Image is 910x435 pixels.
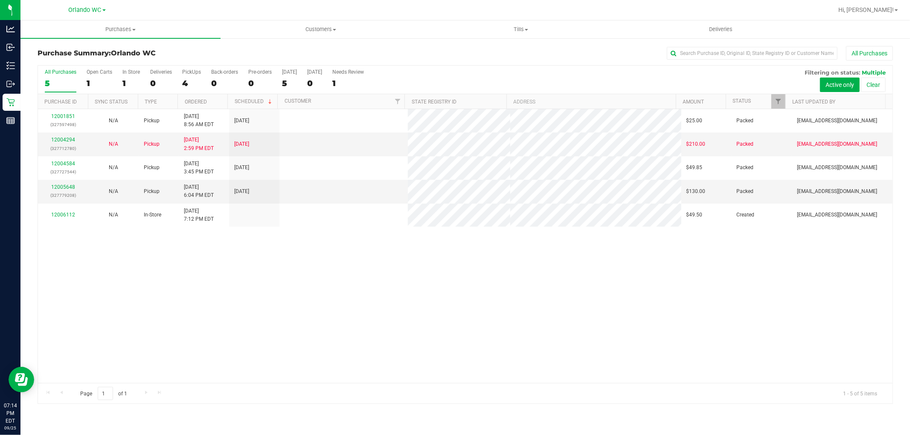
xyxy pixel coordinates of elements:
a: Customers [221,20,421,38]
span: Purchases [20,26,221,33]
div: [DATE] [307,69,322,75]
span: Orlando WC [69,6,102,14]
span: [DATE] 2:59 PM EDT [184,136,214,152]
div: 1 [122,78,140,88]
a: Last Updated By [793,99,836,105]
a: Ordered [185,99,207,105]
p: 09/25 [4,425,17,431]
a: 12006112 [51,212,75,218]
span: [EMAIL_ADDRESS][DOMAIN_NAME] [797,187,877,196]
inline-svg: Inventory [6,61,15,70]
span: Deliveries [698,26,744,33]
a: 12005648 [51,184,75,190]
button: Clear [861,78,886,92]
span: [EMAIL_ADDRESS][DOMAIN_NAME] [797,211,877,219]
inline-svg: Analytics [6,25,15,33]
a: 12004294 [51,137,75,143]
span: $210.00 [686,140,706,148]
p: (327727544) [43,168,83,176]
div: Pre-orders [248,69,272,75]
span: [EMAIL_ADDRESS][DOMAIN_NAME] [797,117,877,125]
span: Tills [421,26,620,33]
div: Needs Review [332,69,364,75]
span: 1 - 5 of 5 items [836,387,884,400]
button: Active only [820,78,860,92]
h3: Purchase Summary: [38,49,323,57]
p: 07:14 PM EDT [4,402,17,425]
div: In Store [122,69,140,75]
inline-svg: Outbound [6,80,15,88]
a: Status [733,98,751,104]
a: Purchase ID [44,99,77,105]
span: [DATE] [234,164,249,172]
div: PickUps [182,69,201,75]
span: $130.00 [686,187,706,196]
p: (327779208) [43,191,83,199]
p: (327712780) [43,144,83,153]
div: 0 [248,78,272,88]
span: Packed [737,117,754,125]
span: [DATE] 3:45 PM EDT [184,160,214,176]
span: $25.00 [686,117,703,125]
button: N/A [109,187,118,196]
span: [DATE] [234,140,249,148]
span: Not Applicable [109,212,118,218]
th: Address [506,94,676,109]
a: Tills [421,20,621,38]
a: Filter [390,94,404,109]
div: [DATE] [282,69,297,75]
input: 1 [98,387,113,400]
div: 1 [87,78,112,88]
span: [DATE] 6:04 PM EDT [184,183,214,199]
span: [EMAIL_ADDRESS][DOMAIN_NAME] [797,164,877,172]
a: 12004584 [51,161,75,167]
button: N/A [109,117,118,125]
div: Deliveries [150,69,172,75]
span: [DATE] [234,187,249,196]
span: Pickup [144,187,160,196]
a: Amount [683,99,704,105]
span: Customers [221,26,420,33]
span: Filtering on status: [805,69,860,76]
span: Packed [737,187,754,196]
div: 5 [282,78,297,88]
iframe: Resource center [9,367,34,392]
span: Created [737,211,755,219]
div: All Purchases [45,69,76,75]
div: Open Carts [87,69,112,75]
a: Filter [771,94,785,109]
span: Orlando WC [111,49,156,57]
a: State Registry ID [412,99,456,105]
a: 12001851 [51,113,75,119]
a: Type [145,99,157,105]
span: Pickup [144,117,160,125]
span: Pickup [144,164,160,172]
div: 1 [332,78,364,88]
span: [DATE] 7:12 PM EDT [184,207,214,223]
div: 0 [307,78,322,88]
span: Pickup [144,140,160,148]
input: Search Purchase ID, Original ID, State Registry ID or Customer Name... [667,47,837,60]
span: Not Applicable [109,141,118,147]
div: 5 [45,78,76,88]
a: Purchases [20,20,221,38]
span: In-Store [144,211,161,219]
span: Not Applicable [109,118,118,124]
div: Back-orders [211,69,238,75]
span: Hi, [PERSON_NAME]! [838,6,894,13]
a: Sync Status [95,99,128,105]
button: N/A [109,164,118,172]
a: Customer [285,98,311,104]
inline-svg: Inbound [6,43,15,52]
span: Page of 1 [73,387,134,400]
p: (327597498) [43,121,83,129]
span: [DATE] [234,117,249,125]
span: Packed [737,164,754,172]
span: Not Applicable [109,164,118,170]
button: All Purchases [846,46,893,60]
span: [DATE] 8:56 AM EDT [184,112,214,129]
span: $49.85 [686,164,703,172]
a: Deliveries [621,20,821,38]
inline-svg: Retail [6,98,15,107]
inline-svg: Reports [6,116,15,125]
